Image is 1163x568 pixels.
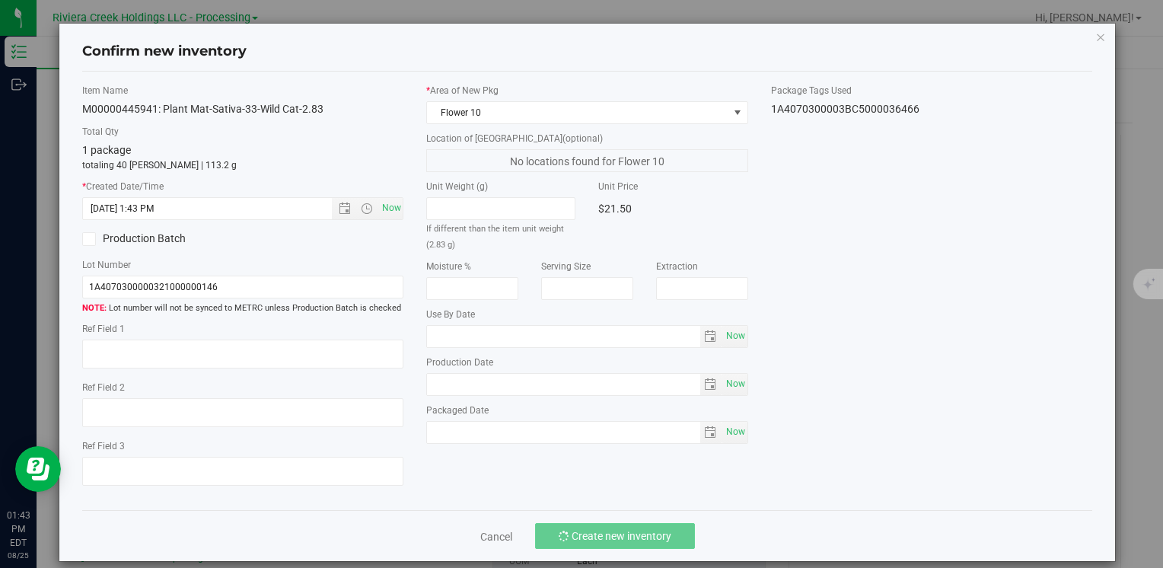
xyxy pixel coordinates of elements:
[722,421,748,443] span: Set Current date
[700,422,722,443] span: select
[82,381,403,394] label: Ref Field 2
[378,197,404,219] span: Set Current date
[572,530,671,542] span: Create new inventory
[426,308,747,321] label: Use By Date
[426,260,518,273] label: Moisture %
[82,322,403,336] label: Ref Field 1
[82,84,403,97] label: Item Name
[722,326,747,347] span: select
[700,326,722,347] span: select
[700,374,722,395] span: select
[722,374,747,395] span: select
[82,231,231,247] label: Production Batch
[426,84,747,97] label: Area of New Pkg
[426,224,564,250] small: If different than the item unit weight (2.83 g)
[427,102,728,123] span: Flower 10
[354,203,380,215] span: Open the time view
[82,144,131,156] span: 1 package
[480,529,512,544] a: Cancel
[82,101,403,117] div: M00000445941: Plant Mat-Sativa-33-Wild Cat-2.83
[562,133,603,144] span: (optional)
[598,180,747,193] label: Unit Price
[426,132,747,145] label: Location of [GEOGRAPHIC_DATA]
[82,158,403,172] p: totaling 40 [PERSON_NAME] | 113.2 g
[82,439,403,453] label: Ref Field 3
[722,422,747,443] span: select
[426,149,747,172] span: No locations found for Flower 10
[598,197,747,220] div: $21.50
[426,404,747,417] label: Packaged Date
[656,260,748,273] label: Extraction
[722,373,748,395] span: Set Current date
[535,523,695,549] button: Create new inventory
[541,260,633,273] label: Serving Size
[82,258,403,272] label: Lot Number
[722,325,748,347] span: Set Current date
[82,125,403,139] label: Total Qty
[426,356,747,369] label: Production Date
[15,446,61,492] iframe: Resource center
[82,42,247,62] h4: Confirm new inventory
[82,302,403,315] span: Lot number will not be synced to METRC unless Production Batch is checked
[332,203,358,215] span: Open the date view
[771,84,1092,97] label: Package Tags Used
[426,180,575,193] label: Unit Weight (g)
[771,101,1092,117] div: 1A4070300003BC5000036466
[82,180,403,193] label: Created Date/Time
